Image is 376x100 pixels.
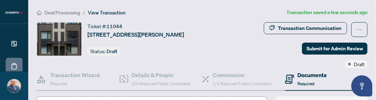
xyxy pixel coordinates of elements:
[37,10,42,15] span: home
[264,22,347,34] button: Transaction Communication
[6,11,23,15] img: logo
[107,48,117,55] span: Draft
[351,75,372,96] button: Open asap
[357,27,362,32] span: ellipsis
[354,60,365,68] span: Draft
[50,81,67,86] span: Required
[307,43,363,54] span: Submit for Admin Review
[132,71,190,79] h4: Details & People
[298,81,315,86] span: Required
[37,23,81,56] img: IMG-W12354068_1.jpg
[107,23,122,30] span: 11044
[302,43,368,55] button: Submit for Admin Review
[298,71,327,79] h4: Documents
[83,8,85,17] li: /
[44,10,80,16] span: Deal Processing
[7,79,21,93] img: Profile Icon
[50,71,100,79] h4: Transaction Wizard
[88,10,126,16] span: View Transaction
[286,8,368,17] article: Transaction saved a few seconds ago
[278,23,341,34] div: Transaction Communication
[87,22,122,30] div: Ticket #:
[213,71,271,79] h4: Commission
[87,46,120,56] div: Status:
[87,30,184,39] span: [STREET_ADDRESS][PERSON_NAME]
[213,81,271,86] span: 1/1 Required Fields Completed
[132,81,190,86] span: 3/4 Required Fields Completed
